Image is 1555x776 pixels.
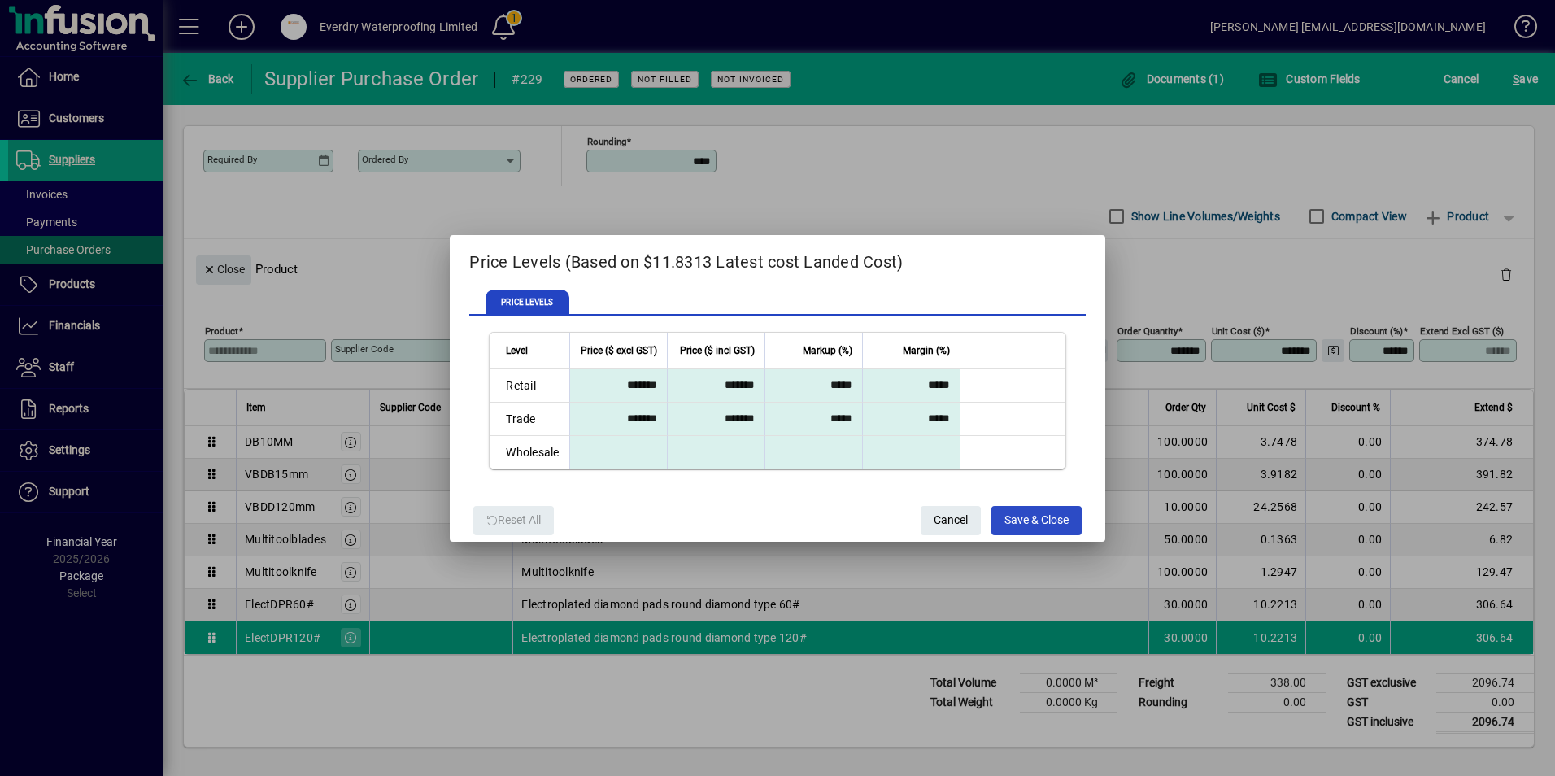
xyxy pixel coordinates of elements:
[581,342,657,360] span: Price ($ excl GST)
[506,342,528,360] span: Level
[1004,507,1069,534] span: Save & Close
[903,342,950,360] span: Margin (%)
[803,342,852,360] span: Markup (%)
[486,290,568,316] span: PRICE LEVELS
[490,436,568,469] td: Wholesale
[490,369,568,403] td: Retail
[921,506,981,535] button: Cancel
[450,235,1104,282] h2: Price Levels (Based on $11.8313 Latest cost Landed Cost)
[680,342,755,360] span: Price ($ incl GST)
[934,507,968,534] span: Cancel
[991,506,1082,535] button: Save & Close
[490,403,568,436] td: Trade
